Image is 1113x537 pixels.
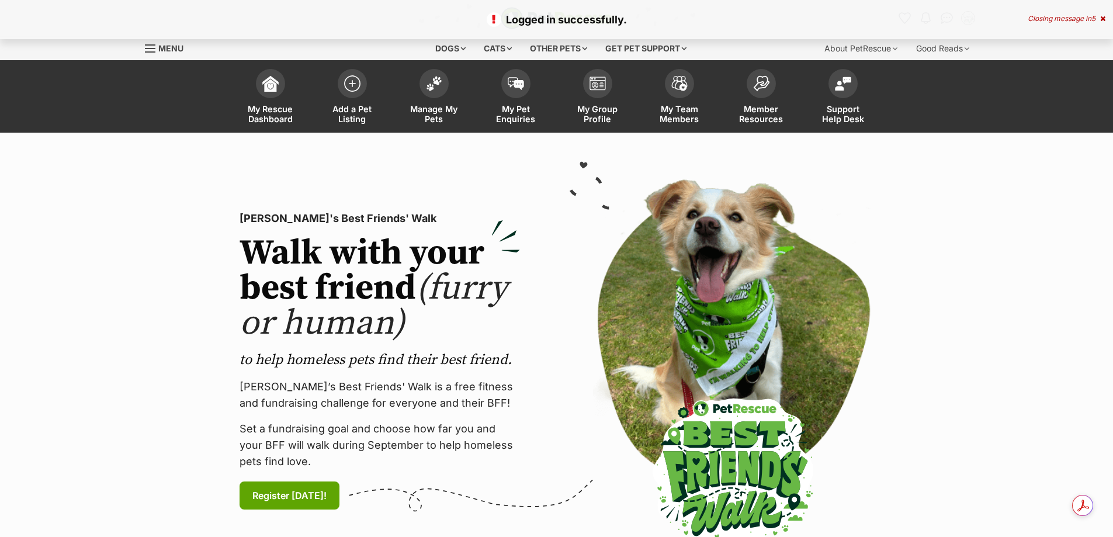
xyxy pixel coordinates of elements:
[240,351,520,369] p: to help homeless pets find their best friend.
[735,104,788,124] span: Member Resources
[490,104,542,124] span: My Pet Enquiries
[393,63,475,133] a: Manage My Pets
[262,75,279,92] img: dashboard-icon-eb2f2d2d3e046f16d808141f083e7271f6b2e854fb5c12c21221c1fb7104beca.svg
[817,104,869,124] span: Support Help Desk
[835,77,851,91] img: help-desk-icon-fdf02630f3aa405de69fd3d07c3f3aa587a6932b1a1747fa1d2bba05be0121f9.svg
[802,63,884,133] a: Support Help Desk
[244,104,297,124] span: My Rescue Dashboard
[252,489,327,503] span: Register [DATE]!
[158,43,183,53] span: Menu
[720,63,802,133] a: Member Resources
[344,75,360,92] img: add-pet-listing-icon-0afa8454b4691262ce3f59096e99ab1cd57d4a30225e0717b998d2c9b9846f56.svg
[311,63,393,133] a: Add a Pet Listing
[508,77,524,90] img: pet-enquiries-icon-7e3ad2cf08bfb03b45e93fb7055b45f3efa6380592205ae92323e6603595dc1f.svg
[326,104,379,124] span: Add a Pet Listing
[597,37,695,60] div: Get pet support
[522,37,595,60] div: Other pets
[475,63,557,133] a: My Pet Enquiries
[908,37,977,60] div: Good Reads
[590,77,606,91] img: group-profile-icon-3fa3cf56718a62981997c0bc7e787c4b2cf8bcc04b72c1350f741eb67cf2f40e.svg
[230,63,311,133] a: My Rescue Dashboard
[240,266,508,345] span: (furry or human)
[240,236,520,341] h2: Walk with your best friend
[639,63,720,133] a: My Team Members
[240,481,339,510] a: Register [DATE]!
[240,379,520,411] p: [PERSON_NAME]’s Best Friends' Walk is a free fitness and fundraising challenge for everyone and t...
[753,75,769,91] img: member-resources-icon-8e73f808a243e03378d46382f2149f9095a855e16c252ad45f914b54edf8863c.svg
[653,104,706,124] span: My Team Members
[671,76,688,91] img: team-members-icon-5396bd8760b3fe7c0b43da4ab00e1e3bb1a5d9ba89233759b79545d2d3fc5d0d.svg
[240,421,520,470] p: Set a fundraising goal and choose how far you and your BFF will walk during September to help hom...
[145,37,192,58] a: Menu
[427,37,474,60] div: Dogs
[408,104,460,124] span: Manage My Pets
[476,37,520,60] div: Cats
[426,76,442,91] img: manage-my-pets-icon-02211641906a0b7f246fdf0571729dbe1e7629f14944591b6c1af311fb30b64b.svg
[240,210,520,227] p: [PERSON_NAME]'s Best Friends' Walk
[571,104,624,124] span: My Group Profile
[557,63,639,133] a: My Group Profile
[816,37,906,60] div: About PetRescue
